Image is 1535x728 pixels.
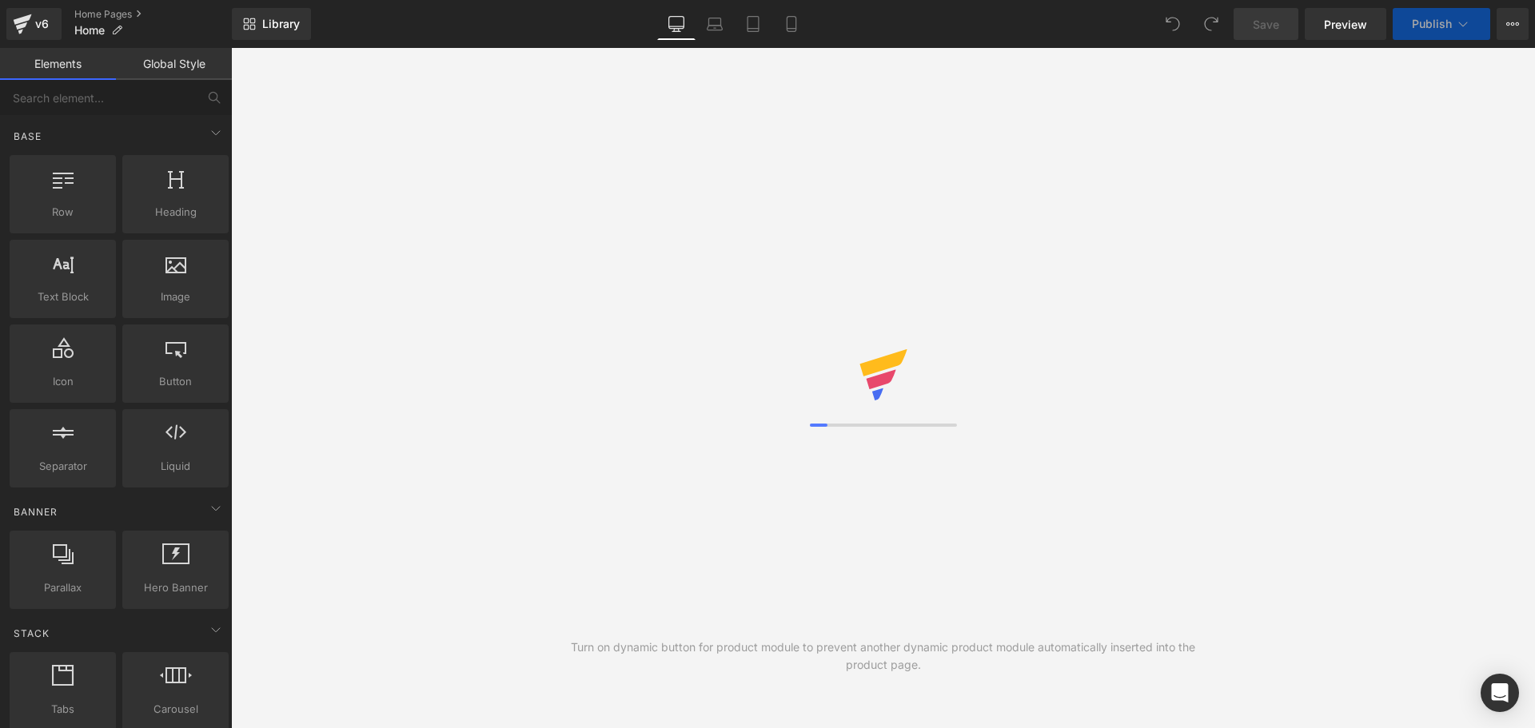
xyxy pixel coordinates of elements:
span: Publish [1412,18,1452,30]
a: Laptop [696,8,734,40]
span: Button [127,373,224,390]
a: Desktop [657,8,696,40]
span: Carousel [127,701,224,718]
a: New Library [232,8,311,40]
div: Turn on dynamic button for product module to prevent another dynamic product module automatically... [557,638,1210,674]
div: v6 [32,14,52,34]
button: More [1497,8,1529,40]
a: Home Pages [74,8,232,21]
span: Hero Banner [127,579,224,596]
span: Base [12,129,43,144]
span: Banner [12,504,59,519]
span: Heading [127,204,224,221]
span: Stack [12,626,51,641]
span: Image [127,288,224,305]
button: Redo [1195,8,1227,40]
a: Tablet [734,8,772,40]
div: Open Intercom Messenger [1481,674,1519,712]
span: Library [262,17,300,31]
span: Home [74,24,105,37]
span: Separator [14,458,111,475]
span: Icon [14,373,111,390]
span: Save [1253,16,1279,33]
span: Liquid [127,458,224,475]
span: Tabs [14,701,111,718]
span: Text Block [14,288,111,305]
button: Undo [1157,8,1189,40]
span: Row [14,204,111,221]
a: v6 [6,8,62,40]
span: Parallax [14,579,111,596]
a: Preview [1305,8,1386,40]
button: Publish [1393,8,1490,40]
a: Mobile [772,8,811,40]
a: Global Style [116,48,232,80]
span: Preview [1324,16,1367,33]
